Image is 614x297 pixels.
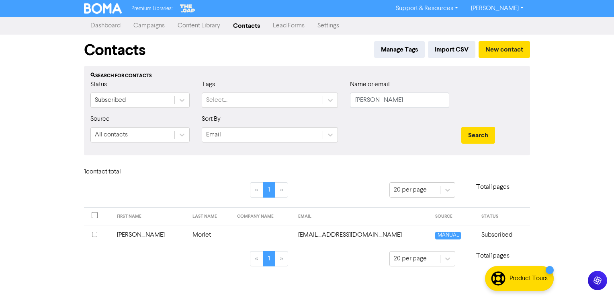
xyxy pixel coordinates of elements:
[84,18,127,34] a: Dashboard
[477,225,530,245] td: Subscribed
[350,80,390,89] label: Name or email
[394,254,427,264] div: 20 per page
[188,225,233,245] td: Morlet
[84,41,145,60] h1: Contacts
[389,2,465,15] a: Support & Resources
[465,2,530,15] a: [PERSON_NAME]
[179,3,196,14] img: The Gap
[127,18,171,34] a: Campaigns
[90,72,524,80] div: Search for contacts
[206,95,227,105] div: Select...
[188,208,233,225] th: LAST NAME
[461,127,495,144] button: Search
[477,208,530,225] th: STATUS
[455,182,530,192] p: Total 1 pages
[95,95,126,105] div: Subscribed
[455,251,530,261] p: Total 1 pages
[374,41,425,58] button: Manage Tags
[479,41,530,58] button: New contact
[84,3,122,14] img: BOMA Logo
[263,182,275,198] a: Page 1 is your current page
[435,232,460,239] span: MANUAL
[90,114,110,124] label: Source
[84,168,148,176] h6: 1 contact total
[394,185,427,195] div: 20 per page
[428,41,475,58] button: Import CSV
[293,225,431,245] td: dawsonmorlet@gmail.com
[311,18,346,34] a: Settings
[227,18,266,34] a: Contacts
[202,80,215,89] label: Tags
[430,208,477,225] th: SOURCE
[171,18,227,34] a: Content Library
[206,130,221,140] div: Email
[131,6,172,11] span: Premium Libraries:
[202,114,221,124] label: Sort By
[266,18,311,34] a: Lead Forms
[293,208,431,225] th: EMAIL
[514,210,614,297] iframe: Chat Widget
[90,80,107,89] label: Status
[232,208,293,225] th: COMPANY NAME
[112,225,188,245] td: [PERSON_NAME]
[263,251,275,266] a: Page 1 is your current page
[95,130,128,140] div: All contacts
[112,208,188,225] th: FIRST NAME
